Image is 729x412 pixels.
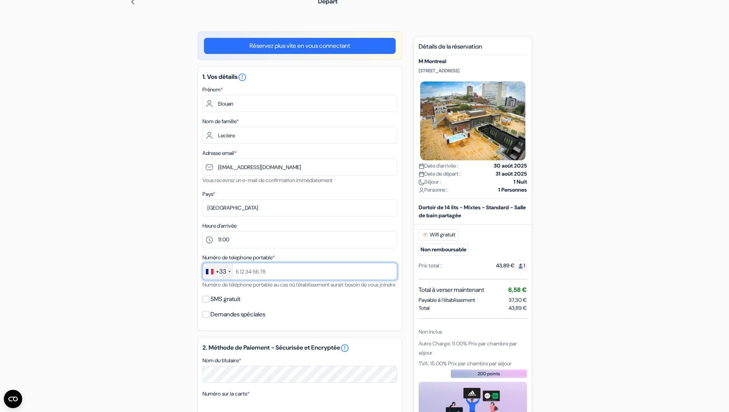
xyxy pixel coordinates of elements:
[496,170,527,178] strong: 31 août 2025
[422,232,428,238] img: free_wifi.svg
[514,178,527,186] strong: 1 Nuit
[202,222,236,230] label: Heure d'arrivée
[419,68,527,74] p: [STREET_ADDRESS]
[238,73,247,81] a: error_outline
[419,179,424,185] img: moon.svg
[202,86,223,94] label: Prénom
[419,340,517,356] span: Autre Charge: 11.00% Prix par chambre par séjour
[202,254,275,262] label: Numéro de telephone portable
[340,344,349,353] a: error_outline
[494,162,527,170] strong: 30 août 2025
[202,263,397,280] input: 6 12 34 56 78
[202,127,397,144] input: Entrer le nom de famille
[419,296,475,304] span: Payable à l’établissement
[202,73,397,82] h5: 1. Vos détails
[238,73,247,82] i: error_outline
[202,149,236,157] label: Adresse email
[515,260,527,271] span: 1
[509,304,527,312] span: 43,89 €
[518,263,524,269] img: guest.svg
[216,267,226,276] div: +33
[509,296,527,303] span: 37,30 €
[202,344,397,353] h5: 2. Méthode de Paiement - Sécurisée et Encryptée
[419,178,441,186] span: Séjour :
[419,187,424,193] img: user_icon.svg
[202,117,239,125] label: Nom de famille
[419,186,448,194] span: Personne :
[202,177,333,184] small: Vous recevrez un e-mail de confirmation immédiatement
[419,204,526,219] b: Dortoir de 14 lits - Mixtes - Standard - Salle de bain partagée
[419,285,484,295] span: Total à verser maintenant
[202,95,397,112] input: Entrez votre prénom
[202,281,395,288] small: Numéro de téléphone portable au cas où l'établissement aurait besoin de vous joindre
[419,58,527,65] h5: M Montreal
[419,244,468,256] small: Non remboursable
[419,162,458,170] span: Date d'arrivée :
[202,190,215,198] label: Pays
[508,286,527,294] span: 6,58 €
[419,360,512,367] span: TVA: 15.00% Prix par chambre par séjour
[496,262,527,270] div: 43,89 €
[419,262,442,270] div: Prix total :
[498,186,527,194] strong: 1 Personnes
[4,390,22,408] button: Ouvrir le widget CMP
[210,294,240,305] label: SMS gratuit
[419,229,459,241] span: Wifi gratuit
[478,370,500,377] span: 200 points
[202,357,241,365] label: Nom du titulaire
[203,263,233,280] div: France: +33
[419,170,461,178] span: Date de départ :
[204,38,396,54] a: Réservez plus vite en vous connectant
[202,390,250,398] label: Numéro sur la carte
[419,328,527,336] div: Non inclus
[419,304,430,312] span: Total
[419,163,424,169] img: calendar.svg
[419,171,424,177] img: calendar.svg
[202,158,397,176] input: Entrer adresse e-mail
[419,43,527,55] h5: Détails de la réservation
[210,309,265,320] label: Demandes spéciales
